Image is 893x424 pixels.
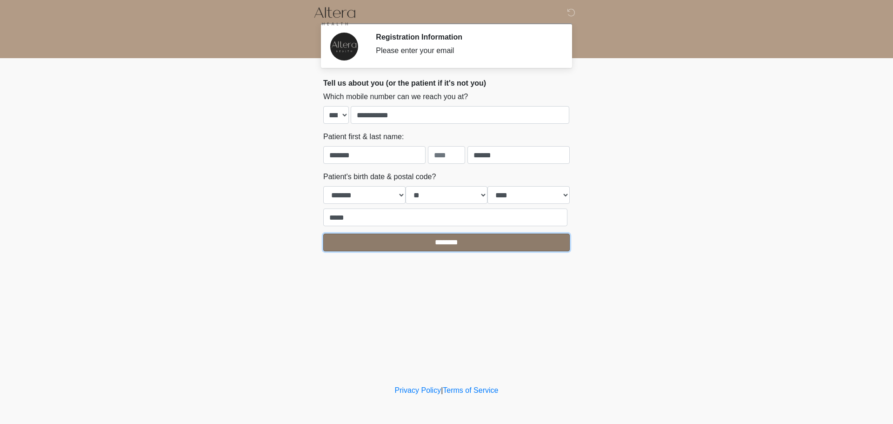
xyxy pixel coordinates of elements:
img: Agent Avatar [330,33,358,61]
label: Which mobile number can we reach you at? [323,91,468,102]
a: Terms of Service [443,386,498,394]
label: Patient first & last name: [323,131,404,142]
a: | [441,386,443,394]
label: Patient's birth date & postal code? [323,171,436,182]
h2: Tell us about you (or the patient if it's not you) [323,79,570,87]
img: Altera Health Logo [314,7,355,26]
a: Privacy Policy [395,386,441,394]
h2: Registration Information [376,33,556,41]
div: Please enter your email [376,45,556,56]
